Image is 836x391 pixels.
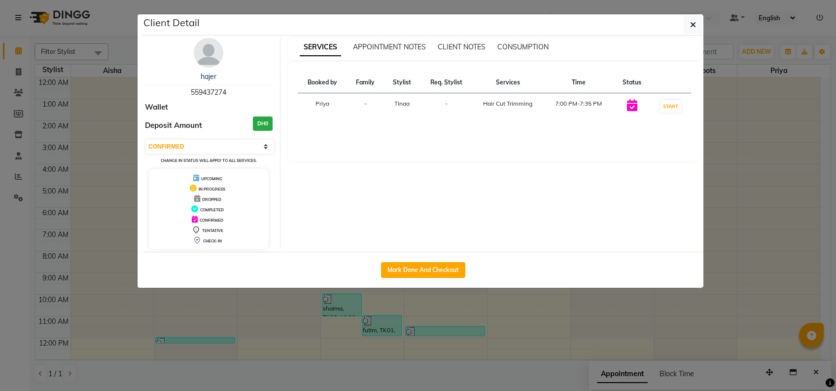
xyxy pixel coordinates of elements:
[203,238,222,243] span: CHECK-IN
[161,158,257,163] small: Change in status will apply to all services.
[497,42,549,51] span: CONSUMPTION
[438,42,486,51] span: CLIENT NOTES
[347,72,383,93] th: Family
[191,88,226,97] span: 559437274
[200,218,223,223] span: CONFIRMED
[298,72,348,93] th: Booked by
[145,102,168,113] span: Wallet
[194,38,223,68] img: avatar
[394,100,410,107] span: Tinaa
[143,15,200,30] h5: Client Detail
[614,72,650,93] th: Status
[347,93,383,120] td: -
[543,72,614,93] th: Time
[795,352,826,381] iframe: chat widget
[202,228,223,233] span: TENTATIVE
[298,93,348,120] td: Priya
[145,120,202,131] span: Deposit Amount
[201,72,216,81] a: hajer
[202,197,221,202] span: DROPPED
[420,93,473,120] td: -
[199,187,225,192] span: IN PROGRESS
[253,117,273,131] h3: DH0
[353,42,426,51] span: APPOINTMENT NOTES
[543,93,614,120] td: 7:00 PM-7:35 PM
[201,176,222,181] span: UPCOMING
[381,262,465,278] button: Mark Done And Checkout
[478,99,537,108] div: Hair Cut Trimming
[200,207,224,212] span: COMPLETED
[300,39,341,56] span: SERVICES
[661,100,681,113] button: START
[420,72,473,93] th: Req. Stylist
[384,72,420,93] th: Stylist
[472,72,543,93] th: Services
